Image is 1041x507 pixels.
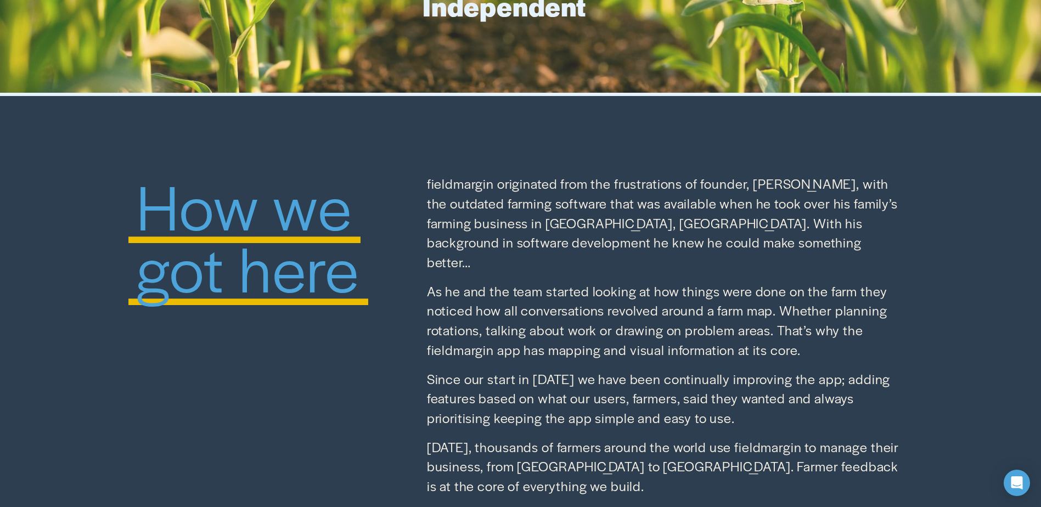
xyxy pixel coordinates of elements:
p: As he and the team started looking at how things were done on the farm they noticed how all conve... [427,281,905,360]
p: fieldmargin originated from the frustrations of founder, [PERSON_NAME], with the outdated farming... [427,174,905,272]
div: Open Intercom Messenger [1004,470,1030,496]
span: How we got here [137,161,367,311]
p: Since our start in [DATE] we have been continually improving the app; adding features based on wh... [427,369,905,428]
p: [DATE], thousands of farmers around the world use fieldmargin to manage their business, from [GEO... [427,437,905,496]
